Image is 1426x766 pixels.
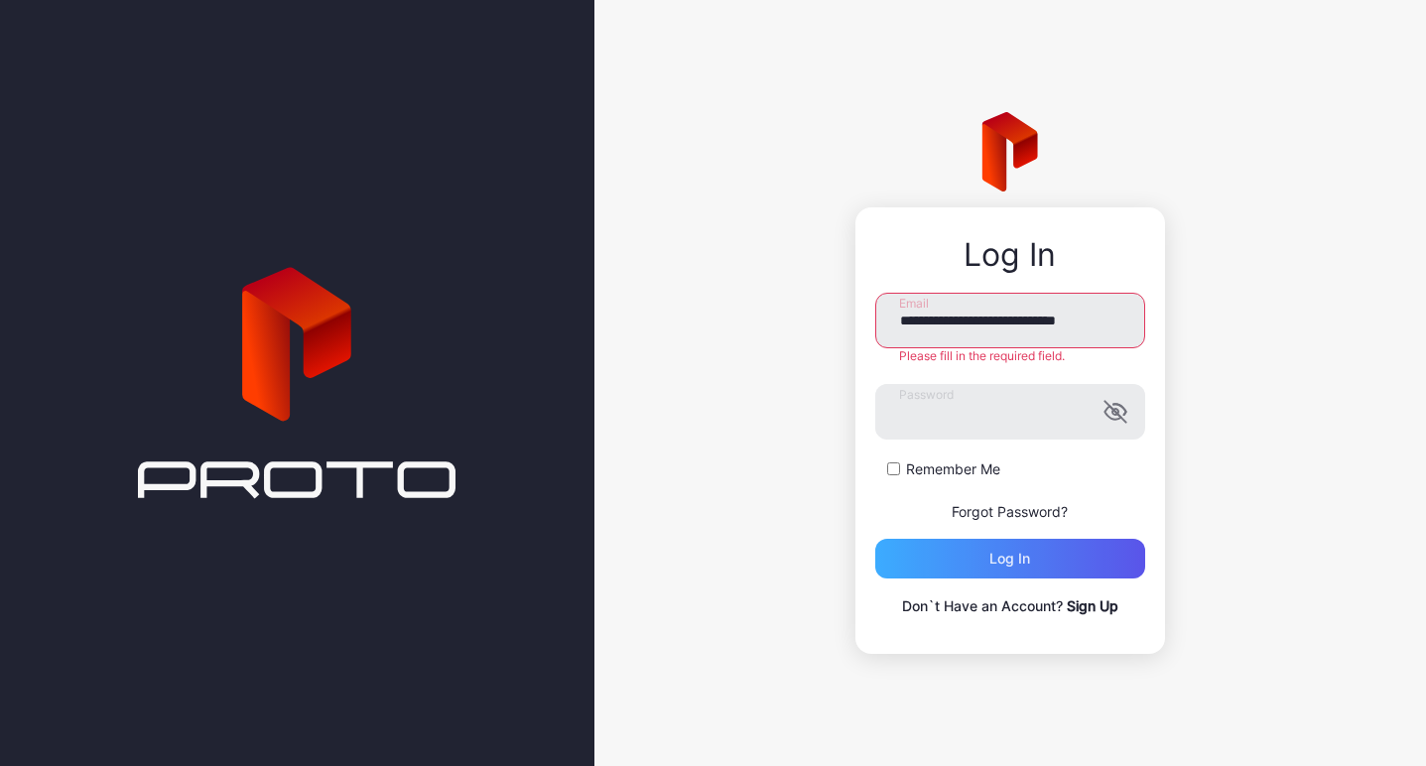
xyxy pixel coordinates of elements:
[875,237,1145,273] div: Log In
[906,459,1000,479] label: Remember Me
[1103,400,1127,424] button: Password
[1067,597,1118,614] a: Sign Up
[989,551,1030,567] div: Log in
[875,293,1145,348] input: Email
[875,539,1145,578] button: Log in
[875,348,1145,364] div: Please fill in the required field.
[952,503,1068,520] a: Forgot Password?
[875,384,1145,440] input: Password
[875,594,1145,618] p: Don`t Have an Account?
